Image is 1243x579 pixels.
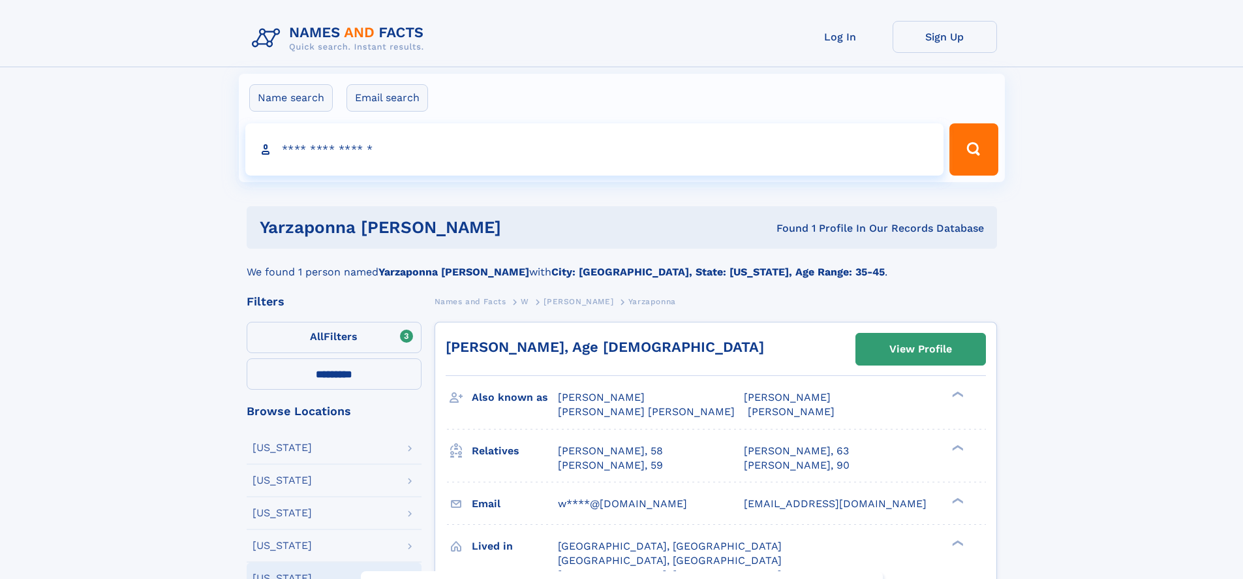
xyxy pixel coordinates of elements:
[253,508,312,518] div: [US_STATE]
[253,443,312,453] div: [US_STATE]
[346,84,428,112] label: Email search
[558,391,645,403] span: [PERSON_NAME]
[521,297,529,306] span: W
[446,339,764,355] a: [PERSON_NAME], Age [DEMOGRAPHIC_DATA]
[558,405,735,418] span: [PERSON_NAME] [PERSON_NAME]
[551,266,885,278] b: City: [GEOGRAPHIC_DATA], State: [US_STATE], Age Range: 35-45
[472,386,558,409] h3: Also known as
[253,540,312,551] div: [US_STATE]
[558,444,663,458] a: [PERSON_NAME], 58
[856,334,985,365] a: View Profile
[247,322,422,353] label: Filters
[744,391,831,403] span: [PERSON_NAME]
[744,458,850,473] a: [PERSON_NAME], 90
[260,219,639,236] h1: Yarzaponna [PERSON_NAME]
[378,266,529,278] b: Yarzaponna [PERSON_NAME]
[744,444,849,458] a: [PERSON_NAME], 63
[544,297,613,306] span: [PERSON_NAME]
[521,293,529,309] a: W
[247,296,422,307] div: Filters
[889,334,952,364] div: View Profile
[247,21,435,56] img: Logo Names and Facts
[949,539,964,547] div: ❯
[748,405,835,418] span: [PERSON_NAME]
[435,293,506,309] a: Names and Facts
[472,440,558,462] h3: Relatives
[558,540,782,552] span: [GEOGRAPHIC_DATA], [GEOGRAPHIC_DATA]
[949,390,964,399] div: ❯
[247,249,997,280] div: We found 1 person named with .
[249,84,333,112] label: Name search
[558,458,663,473] a: [PERSON_NAME], 59
[558,554,782,567] span: [GEOGRAPHIC_DATA], [GEOGRAPHIC_DATA]
[639,221,984,236] div: Found 1 Profile In Our Records Database
[744,497,927,510] span: [EMAIL_ADDRESS][DOMAIN_NAME]
[472,535,558,557] h3: Lived in
[544,293,613,309] a: [PERSON_NAME]
[310,330,324,343] span: All
[245,123,944,176] input: search input
[949,496,964,505] div: ❯
[949,123,998,176] button: Search Button
[788,21,893,53] a: Log In
[253,475,312,486] div: [US_STATE]
[893,21,997,53] a: Sign Up
[472,493,558,515] h3: Email
[247,405,422,417] div: Browse Locations
[949,443,964,452] div: ❯
[628,297,676,306] span: Yarzaponna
